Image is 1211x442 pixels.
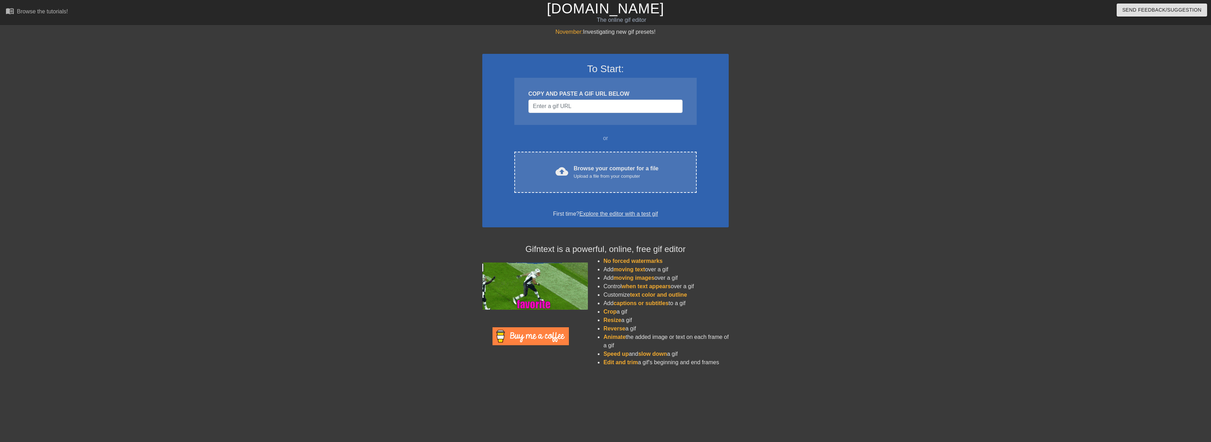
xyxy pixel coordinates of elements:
li: a gif [603,324,729,333]
span: Animate [603,334,626,340]
li: a gif [603,316,729,324]
li: Control over a gif [603,282,729,291]
li: a gif's beginning and end frames [603,358,729,367]
span: captions or subtitles [614,300,669,306]
a: Explore the editor with a test gif [579,211,658,217]
div: The online gif editor [407,16,836,24]
a: [DOMAIN_NAME] [547,1,664,16]
span: November: [556,29,583,35]
span: Speed up [603,351,629,357]
span: when text appears [622,283,671,289]
input: Username [528,100,683,113]
span: Reverse [603,326,625,331]
a: Browse the tutorials! [6,7,68,18]
span: Edit and trim [603,359,638,365]
span: moving images [614,275,654,281]
div: First time? [491,210,720,218]
li: a gif [603,308,729,316]
span: menu_book [6,7,14,15]
span: Send Feedback/Suggestion [1122,6,1201,14]
li: Customize [603,291,729,299]
span: No forced watermarks [603,258,663,264]
span: text color and outline [630,292,687,298]
div: Investigating new gif presets! [482,28,729,36]
span: Crop [603,309,616,315]
span: cloud_upload [556,165,568,178]
div: or [501,134,710,143]
div: COPY AND PASTE A GIF URL BELOW [528,90,683,98]
li: Add to a gif [603,299,729,308]
li: the added image or text on each frame of a gif [603,333,729,350]
button: Send Feedback/Suggestion [1117,4,1207,17]
h4: Gifntext is a powerful, online, free gif editor [482,244,729,254]
li: and a gif [603,350,729,358]
span: Resize [603,317,621,323]
h3: To Start: [491,63,720,75]
div: Upload a file from your computer [574,173,659,180]
li: Add over a gif [603,265,729,274]
div: Browse your computer for a file [574,164,659,180]
div: Browse the tutorials! [17,8,68,14]
img: football_small.gif [482,263,588,310]
span: moving text [614,266,645,272]
span: slow down [638,351,667,357]
img: Buy Me A Coffee [492,327,569,345]
li: Add over a gif [603,274,729,282]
